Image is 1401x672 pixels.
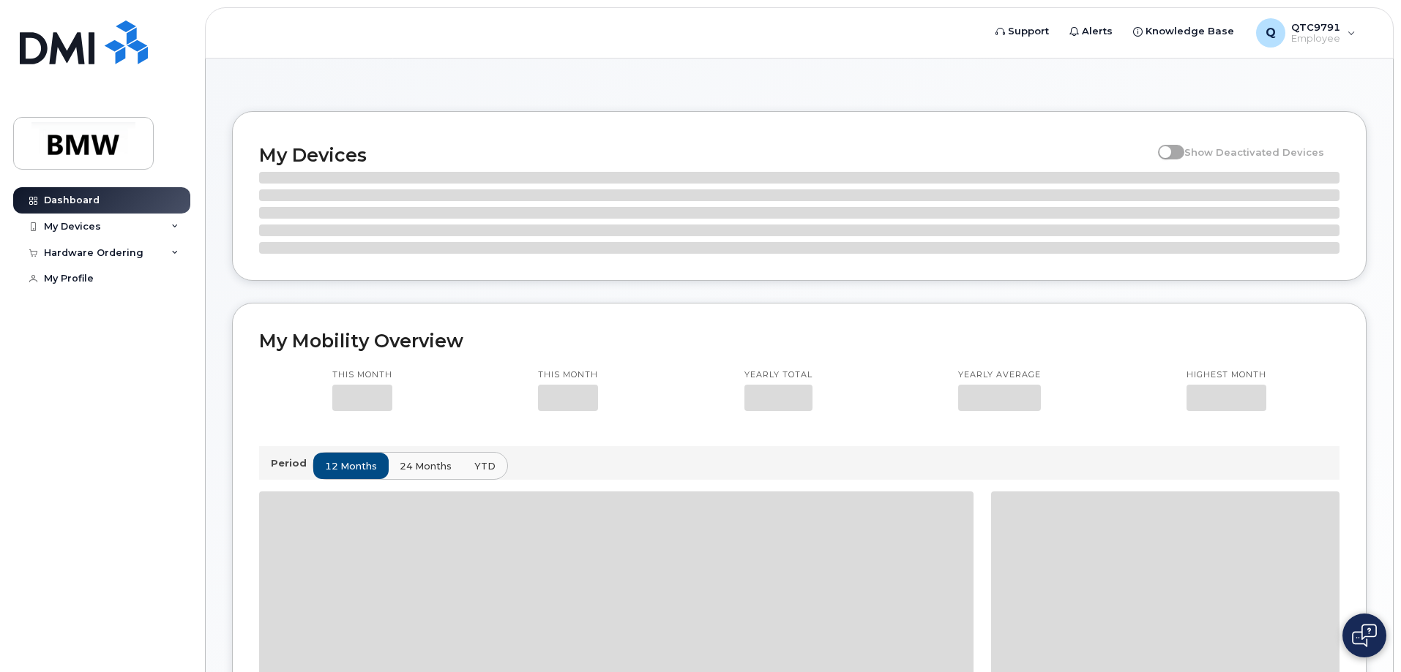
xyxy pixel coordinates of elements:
span: YTD [474,459,496,473]
img: Open chat [1352,624,1377,647]
p: Period [271,456,313,470]
h2: My Devices [259,144,1151,166]
p: Yearly average [958,369,1041,381]
h2: My Mobility Overview [259,330,1340,352]
p: This month [538,369,598,381]
input: Show Deactivated Devices [1158,138,1170,150]
span: 24 months [400,459,452,473]
p: Yearly total [744,369,812,381]
p: Highest month [1187,369,1266,381]
p: This month [332,369,392,381]
span: Show Deactivated Devices [1184,146,1324,158]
